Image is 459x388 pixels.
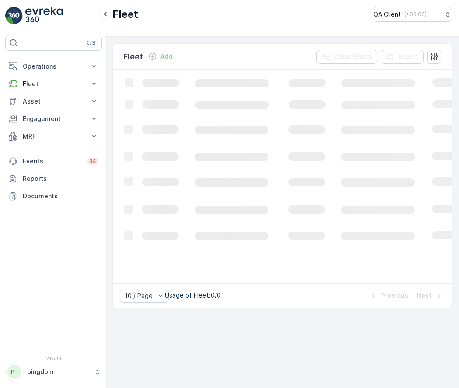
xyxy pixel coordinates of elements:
div: PP [7,365,21,379]
button: Previous [368,291,409,301]
p: Fleet [23,80,84,88]
p: Reports [23,174,98,183]
p: Usage of Fleet : 0/0 [165,291,221,300]
p: MRF [23,132,84,141]
img: logo_light-DOdMpM7g.png [25,7,63,24]
button: Export [381,50,424,64]
p: QA Client [373,10,401,19]
p: Clear Filters [334,52,372,61]
button: Operations [5,58,102,75]
button: Add [145,51,176,62]
p: Next [417,291,431,300]
a: Documents [5,187,102,205]
button: Asset [5,93,102,110]
a: Events34 [5,152,102,170]
p: Documents [23,192,98,201]
p: Previous [381,291,408,300]
button: MRF [5,128,102,145]
button: QA Client(+03:00) [373,7,452,22]
p: Engagement [23,114,84,123]
p: ( +03:00 ) [404,11,427,18]
p: 34 [89,158,97,165]
p: Export [398,52,418,61]
p: Fleet [112,7,138,21]
a: Reports [5,170,102,187]
img: logo [5,7,23,24]
button: Clear Filters [316,50,377,64]
button: Next [416,291,445,301]
p: pingdom [27,367,90,376]
p: Events [23,157,82,166]
button: PPpingdom [5,363,102,381]
button: Fleet [5,75,102,93]
span: v 1.50.1 [5,356,102,361]
p: ⌘B [87,39,96,46]
button: Engagement [5,110,102,128]
p: Add [160,52,173,61]
p: Operations [23,62,84,71]
p: Asset [23,97,84,106]
p: Fleet [123,51,143,63]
